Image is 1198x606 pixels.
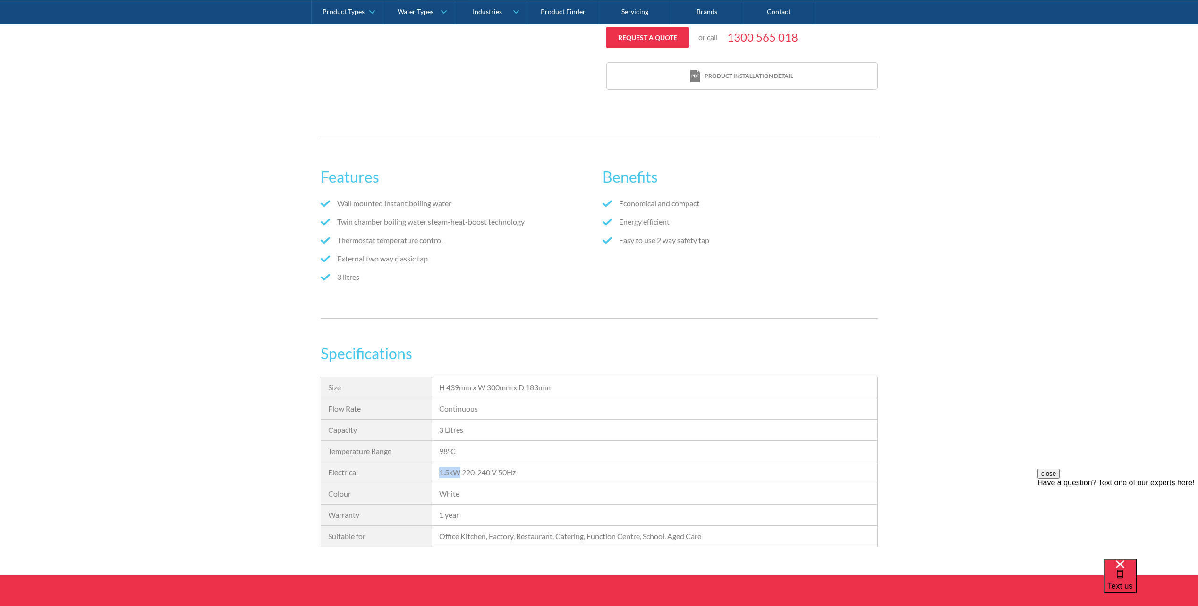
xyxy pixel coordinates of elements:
div: 1.5kW 220-240 V 50Hz [439,467,870,478]
div: Product Types [323,8,365,16]
li: Thermostat temperature control [321,235,595,246]
div: Warranty [328,509,425,521]
div: Water Types [398,8,433,16]
a: 1300 565 018 [727,29,798,46]
li: Energy efficient [603,216,877,227]
div: White [439,488,870,499]
div: Product installation detail [705,72,793,80]
h3: Specifications [321,342,878,365]
h2: Benefits [603,166,877,188]
div: Office Kitchen, Factory, Restaurant, Catering, Function Centre, School, Aged Care [439,530,870,542]
li: External two way classic tap [321,253,595,264]
div: 3 Litres [439,424,870,436]
div: Capacity [328,424,425,436]
iframe: podium webchat widget bubble [1104,559,1198,606]
h2: Features [321,166,595,188]
li: Economical and compact [603,198,877,209]
div: H 439mm x W 300mm x D 183mm [439,382,870,393]
li: 3 litres [321,271,595,283]
div: Suitable for [328,530,425,542]
a: Request a quote [606,27,689,48]
li: Wall mounted instant boiling water [321,198,595,209]
li: Twin chamber boiling water steam-heat-boost technology [321,216,595,227]
div: 1 year [439,509,870,521]
div: Industries [473,8,502,16]
li: Easy to use 2 way safety tap [603,235,877,246]
div: 98°C [439,446,870,457]
img: print icon [690,70,700,83]
div: Size [328,382,425,393]
p: or call [698,32,718,43]
div: Colour [328,488,425,499]
div: Temperature Range [328,446,425,457]
div: Flow Rate [328,403,425,414]
div: Continuous [439,403,870,414]
iframe: podium webchat widget prompt [1037,469,1198,571]
a: print iconProduct installation detail [607,63,877,90]
div: Electrical [328,467,425,478]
